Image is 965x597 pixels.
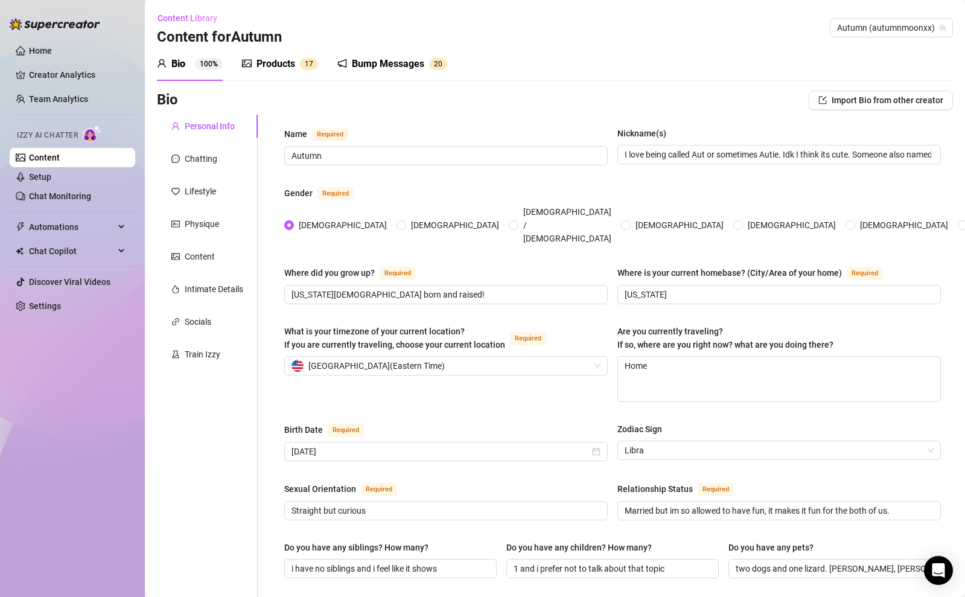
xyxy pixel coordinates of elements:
[158,13,217,23] span: Content Library
[847,267,883,280] span: Required
[171,122,180,130] span: user
[625,441,934,459] span: Libra
[736,562,931,575] input: Do you have any pets?
[625,504,931,517] input: Relationship Status
[625,148,931,161] input: Nickname(s)
[284,127,361,141] label: Name
[837,19,946,37] span: Autumn (autumnmoonxx)
[157,8,227,28] button: Content Library
[284,541,428,554] div: Do you have any siblings? How many?
[185,283,243,296] div: Intimate Details
[809,91,953,110] button: Import Bio from other creator
[728,541,814,554] div: Do you have any pets?
[617,327,833,350] span: Are you currently traveling? If so, where are you right now? what are you doing there?
[284,423,323,436] div: Birth Date
[284,482,356,496] div: Sexual Orientation
[284,187,313,200] div: Gender
[157,59,167,68] span: user
[29,65,126,85] a: Creator Analytics
[185,250,215,263] div: Content
[291,504,598,517] input: Sexual Orientation
[171,57,185,71] div: Bio
[312,128,348,141] span: Required
[284,266,375,279] div: Where did you grow up?
[171,318,180,326] span: link
[818,96,827,104] span: import
[185,185,216,198] div: Lifestyle
[185,217,219,231] div: Physique
[171,252,180,261] span: picture
[185,152,217,165] div: Chatting
[171,187,180,196] span: heart
[434,60,438,68] span: 2
[284,423,377,437] label: Birth Date
[284,482,410,496] label: Sexual Orientation
[514,562,709,575] input: Do you have any children? How many?
[291,445,590,458] input: Birth Date
[728,541,822,554] label: Do you have any pets?
[617,127,666,140] div: Nickname(s)
[305,60,309,68] span: 1
[10,18,100,30] img: logo-BBDzfeDw.svg
[429,58,447,70] sup: 20
[617,266,896,280] label: Where is your current homebase? (City/Area of your home)
[284,266,429,280] label: Where did you grow up?
[185,120,235,133] div: Personal Info
[617,423,662,436] div: Zodiac Sign
[16,247,24,255] img: Chat Copilot
[29,94,88,104] a: Team Analytics
[337,59,347,68] span: notification
[317,187,354,200] span: Required
[29,191,91,201] a: Chat Monitoring
[157,91,178,110] h3: Bio
[29,301,61,311] a: Settings
[17,130,78,141] span: Izzy AI Chatter
[631,219,728,232] span: [DEMOGRAPHIC_DATA]
[506,541,652,554] div: Do you have any children? How many?
[617,482,693,496] div: Relationship Status
[438,60,442,68] span: 0
[29,153,60,162] a: Content
[309,60,313,68] span: 7
[291,149,598,162] input: Name
[171,285,180,293] span: fire
[380,267,416,280] span: Required
[855,219,953,232] span: [DEMOGRAPHIC_DATA]
[29,172,51,182] a: Setup
[256,57,295,71] div: Products
[743,219,841,232] span: [DEMOGRAPHIC_DATA]
[157,28,282,47] h3: Content for Autumn
[294,219,392,232] span: [DEMOGRAPHIC_DATA]
[361,483,397,496] span: Required
[29,277,110,287] a: Discover Viral Videos
[29,217,115,237] span: Automations
[284,541,437,554] label: Do you have any siblings? How many?
[518,205,616,245] span: [DEMOGRAPHIC_DATA] / [DEMOGRAPHIC_DATA]
[352,57,424,71] div: Bump Messages
[510,332,546,345] span: Required
[284,327,505,350] span: What is your timezone of your current location? If you are currently traveling, choose your curre...
[406,219,504,232] span: [DEMOGRAPHIC_DATA]
[291,562,487,575] input: Do you have any siblings? How many?
[617,127,675,140] label: Nickname(s)
[625,288,931,301] input: Where is your current homebase? (City/Area of your home)
[29,46,52,56] a: Home
[698,483,734,496] span: Required
[939,24,946,31] span: team
[300,58,318,70] sup: 17
[242,59,252,68] span: picture
[506,541,660,554] label: Do you have any children? How many?
[924,556,953,585] div: Open Intercom Messenger
[83,125,101,142] img: AI Chatter
[16,222,25,232] span: thunderbolt
[618,357,940,401] textarea: Home
[617,482,747,496] label: Relationship Status
[617,423,670,436] label: Zodiac Sign
[617,266,842,279] div: Where is your current homebase? (City/Area of your home)
[284,186,367,200] label: Gender
[185,348,220,361] div: Train Izzy
[171,155,180,163] span: message
[29,241,115,261] span: Chat Copilot
[284,127,307,141] div: Name
[291,360,304,372] img: us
